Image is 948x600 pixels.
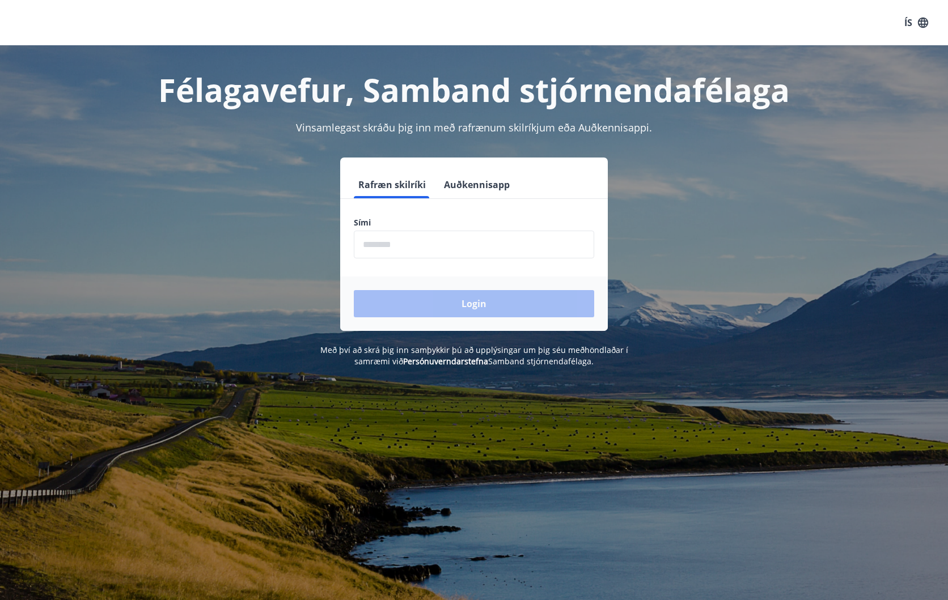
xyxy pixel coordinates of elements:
label: Sími [354,217,594,228]
span: Vinsamlegast skráðu þig inn með rafrænum skilríkjum eða Auðkennisappi. [296,121,652,134]
h1: Félagavefur, Samband stjórnendafélaga [79,68,869,111]
span: Með því að skrá þig inn samþykkir þú að upplýsingar um þig séu meðhöndlaðar í samræmi við Samband... [320,344,628,367]
a: Persónuverndarstefna [403,356,488,367]
button: Rafræn skilríki [354,171,430,198]
button: ÍS [898,12,934,33]
button: Auðkennisapp [439,171,514,198]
